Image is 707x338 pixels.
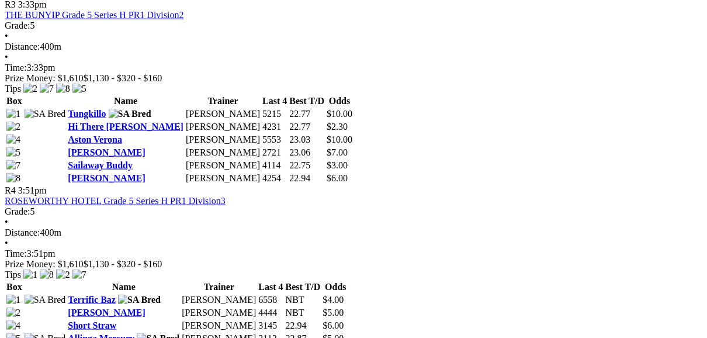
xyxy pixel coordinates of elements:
[327,122,348,132] span: $2.30
[262,147,287,158] td: 2721
[68,122,183,132] a: Hi There [PERSON_NAME]
[5,63,27,73] span: Time:
[6,109,20,119] img: 1
[258,294,283,306] td: 6558
[68,147,145,157] a: [PERSON_NAME]
[5,84,21,94] span: Tips
[23,270,37,280] img: 1
[289,134,325,146] td: 23.03
[6,295,20,305] img: 1
[5,238,8,248] span: •
[18,185,47,195] span: 3:51pm
[6,122,20,132] img: 2
[285,307,321,319] td: NBT
[262,108,287,120] td: 5215
[5,206,702,217] div: 5
[5,206,30,216] span: Grade:
[109,109,151,119] img: SA Bred
[68,320,116,330] a: Short Straw
[23,84,37,94] img: 2
[323,320,344,330] span: $6.00
[72,270,86,280] img: 7
[185,108,261,120] td: [PERSON_NAME]
[5,42,40,51] span: Distance:
[285,281,321,293] th: Best T/D
[327,134,352,144] span: $10.00
[84,73,162,83] span: $1,130 - $320 - $160
[185,160,261,171] td: [PERSON_NAME]
[289,173,325,184] td: 22.94
[6,96,22,106] span: Box
[68,134,122,144] a: Aston Verona
[6,308,20,318] img: 2
[6,160,20,171] img: 7
[25,295,66,305] img: SA Bred
[181,294,257,306] td: [PERSON_NAME]
[323,295,344,305] span: $4.00
[262,173,287,184] td: 4254
[56,84,70,94] img: 8
[6,134,20,145] img: 4
[67,281,180,293] th: Name
[262,95,287,107] th: Last 4
[289,121,325,133] td: 22.77
[5,196,226,206] a: ROSEWORTHY HOTEL Grade 5 Series H PR1 Division3
[262,160,287,171] td: 4114
[185,95,261,107] th: Trainer
[258,281,283,293] th: Last 4
[118,295,161,305] img: SA Bred
[84,259,162,269] span: $1,130 - $320 - $160
[68,160,133,170] a: Sailaway Buddy
[289,95,325,107] th: Best T/D
[5,31,8,41] span: •
[67,95,184,107] th: Name
[6,147,20,158] img: 5
[262,134,287,146] td: 5553
[262,121,287,133] td: 4231
[5,63,702,73] div: 3:33pm
[5,227,702,238] div: 400m
[181,307,257,319] td: [PERSON_NAME]
[6,173,20,184] img: 8
[258,320,283,332] td: 3145
[185,134,261,146] td: [PERSON_NAME]
[185,173,261,184] td: [PERSON_NAME]
[40,270,54,280] img: 8
[322,281,349,293] th: Odds
[185,121,261,133] td: [PERSON_NAME]
[5,20,702,31] div: 5
[6,282,22,292] span: Box
[289,108,325,120] td: 22.77
[68,109,106,119] a: Tungkillo
[289,147,325,158] td: 23.06
[72,84,86,94] img: 5
[68,295,116,305] a: Terrific Baz
[327,160,348,170] span: $3.00
[40,84,54,94] img: 7
[68,173,145,183] a: [PERSON_NAME]
[68,308,145,318] a: [PERSON_NAME]
[5,42,702,52] div: 400m
[5,10,184,20] a: THE BUNYIP Grade 5 Series H PR1 Division2
[5,227,40,237] span: Distance:
[5,217,8,227] span: •
[5,73,702,84] div: Prize Money: $1,610
[5,249,27,258] span: Time:
[323,308,344,318] span: $5.00
[5,185,16,195] span: R4
[326,95,353,107] th: Odds
[327,147,348,157] span: $7.00
[5,249,702,259] div: 3:51pm
[181,320,257,332] td: [PERSON_NAME]
[5,52,8,62] span: •
[285,320,321,332] td: 22.94
[5,259,702,270] div: Prize Money: $1,610
[327,173,348,183] span: $6.00
[181,281,257,293] th: Trainer
[56,270,70,280] img: 2
[6,320,20,331] img: 4
[185,147,261,158] td: [PERSON_NAME]
[5,270,21,280] span: Tips
[289,160,325,171] td: 22.75
[258,307,283,319] td: 4444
